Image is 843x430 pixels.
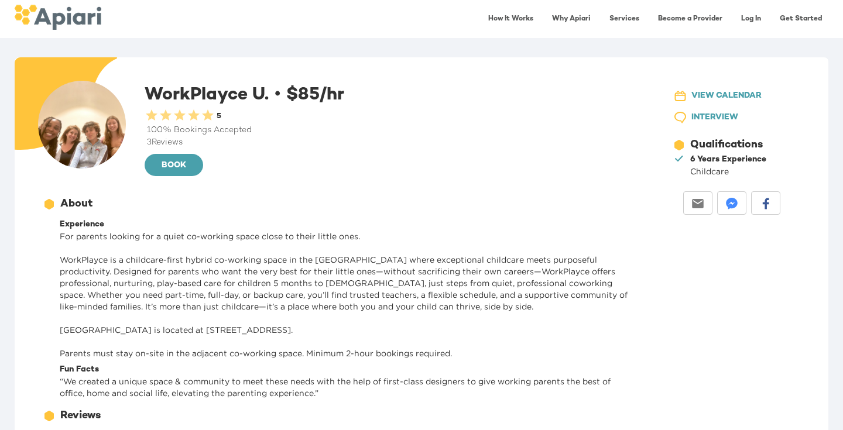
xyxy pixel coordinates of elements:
[760,198,772,209] img: facebook-white sharing button
[145,137,640,149] div: 3 Reviews
[145,154,203,176] button: BOOK
[14,5,101,30] img: logo
[481,7,540,31] a: How It Works
[651,7,729,31] a: Become a Provider
[60,231,635,359] p: For parents looking for a quiet co-working space close to their little ones. WorkPlayce is a chil...
[691,111,738,125] span: INTERVIEW
[60,219,635,231] div: Experience
[38,81,126,168] img: user-photo-123-1752176704250.jpeg
[60,197,92,212] div: About
[692,198,704,209] img: email-white sharing button
[145,81,640,178] div: WorkPlayce U.
[545,7,598,31] a: Why Apiari
[663,85,798,107] button: VIEW CALENDAR
[726,198,738,209] img: messenger-white sharing button
[663,107,798,129] button: INTERVIEW
[690,137,763,153] div: Qualifications
[690,154,766,166] div: 6 Years Experience
[773,7,829,31] a: Get Started
[602,7,646,31] a: Services
[215,111,221,122] div: 5
[145,125,640,136] div: 100 % Bookings Accepted
[691,89,762,104] span: VIEW CALENDAR
[60,364,635,376] div: Fun Facts
[273,84,282,102] span: •
[734,7,768,31] a: Log In
[154,159,194,173] span: BOOK
[60,408,101,424] div: Reviews
[60,377,611,397] span: “ We created a unique space & community to meet these needs with the help of first-class designer...
[690,166,766,177] div: Childcare
[269,86,344,105] span: $ 85 /hr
